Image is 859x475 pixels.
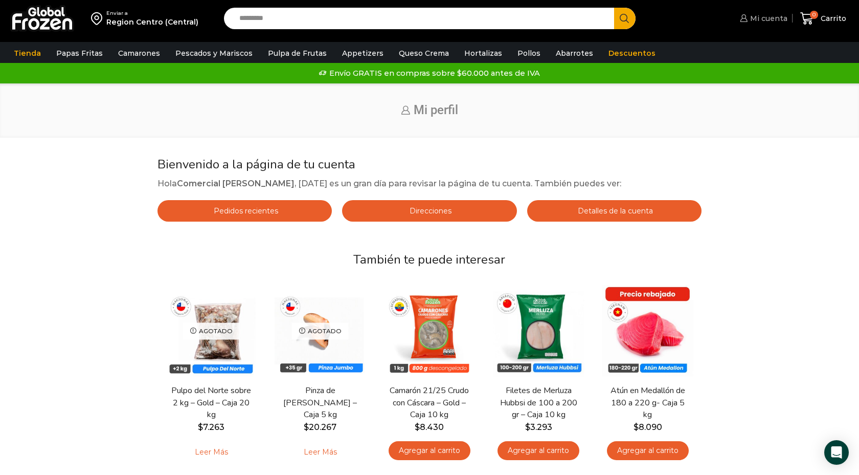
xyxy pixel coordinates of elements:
[512,44,546,63] a: Pollos
[353,251,505,268] span: También te puede interesar
[603,44,661,63] a: Descuentos
[159,280,263,469] div: 1 / 7
[157,177,701,190] p: Hola , [DATE] es un gran día para revisar la página de tu cuenta. También puedes ver:
[377,280,481,466] div: 3 / 7
[183,323,240,340] p: Agotado
[737,8,787,29] a: Mi cuenta
[211,206,278,215] span: Pedidos recientes
[407,206,451,215] span: Direcciones
[705,280,808,466] div: 6 / 7
[263,44,332,63] a: Pulpa de Frutas
[268,280,372,469] div: 2 / 7
[525,422,530,432] span: $
[596,280,699,466] div: 5 / 7
[51,44,108,63] a: Papas Fritas
[9,44,46,63] a: Tienda
[170,385,252,421] a: Pulpo del Norte sobre 2 kg – Gold – Caja 20 kg
[634,422,639,432] span: $
[157,156,355,172] span: Bienvenido a la página de tu cuenta
[170,44,258,63] a: Pescados y Mariscos
[288,441,353,463] a: Leé más sobre “Pinza de Jaiba Jumbo - Caja 5 kg”
[527,200,702,222] a: Detalles de la cuenta
[606,385,689,421] a: Atún en Medallón de 180 a 220 g- Caja 5 kg
[304,422,309,432] span: $
[414,103,458,117] span: Mi perfil
[91,10,106,27] img: address-field-icon.svg
[459,44,507,63] a: Hortalizas
[394,44,454,63] a: Queso Crema
[292,323,349,340] p: Agotado
[634,422,662,432] bdi: 8.090
[498,441,579,460] a: Agregar al carrito: “Filetes de Merluza Hubbsi de 100 a 200 gr – Caja 10 kg”
[106,17,198,27] div: Region Centro (Central)
[748,13,787,24] span: Mi cuenta
[106,10,198,17] div: Enviar a
[177,179,295,188] strong: Comercial [PERSON_NAME]
[810,11,818,19] span: 0
[279,385,361,421] a: Pinza de [PERSON_NAME] – Caja 5 kg
[497,385,579,421] a: Filetes de Merluza Hubbsi de 100 a 200 gr – Caja 10 kg
[157,200,332,222] a: Pedidos recientes
[607,441,689,460] a: Agregar al carrito: “Atún en Medallón de 180 a 220 g- Caja 5 kg”
[113,44,165,63] a: Camarones
[575,206,653,215] span: Detalles de la cuenta
[337,44,389,63] a: Appetizers
[487,280,591,466] div: 4 / 7
[614,8,636,29] button: Search button
[798,7,849,31] a: 0 Carrito
[551,44,598,63] a: Abarrotes
[304,422,336,432] bdi: 20.267
[342,200,516,222] a: Direcciones
[389,441,470,460] a: Agregar al carrito: “Camarón 21/25 Crudo con Cáscara - Gold - Caja 10 kg”
[415,422,420,432] span: $
[415,422,444,432] bdi: 8.430
[198,422,224,432] bdi: 7.263
[818,13,846,24] span: Carrito
[388,385,470,421] a: Camarón 21/25 Crudo con Cáscara – Gold – Caja 10 kg
[198,422,203,432] span: $
[824,440,849,465] div: Open Intercom Messenger
[525,422,552,432] bdi: 3.293
[179,441,244,463] a: Leé más sobre “Pulpo del Norte sobre 2 kg - Gold - Caja 20 kg”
